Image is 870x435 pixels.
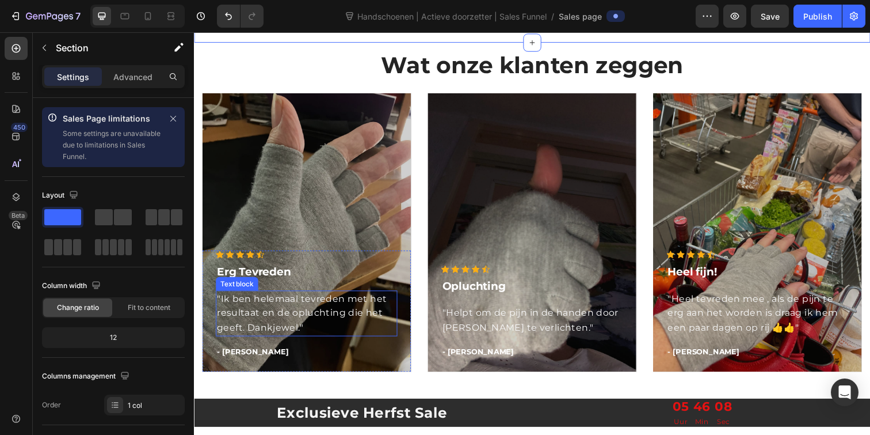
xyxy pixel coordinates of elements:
[42,278,103,294] div: Column width
[113,71,152,83] p: Advanced
[217,5,264,28] div: Undo/Redo
[5,5,86,28] button: 7
[25,251,63,262] div: Text block
[510,392,527,403] p: Min
[9,62,222,346] div: Overlay
[128,400,182,411] div: 1 col
[532,374,550,392] div: 08
[42,400,61,410] div: Order
[489,374,505,392] div: 05
[469,62,682,346] div: Overlay
[11,123,28,132] div: 450
[254,320,437,332] p: - [PERSON_NAME]
[510,374,527,392] div: 46
[128,302,170,313] span: Fit to content
[551,10,554,22] span: /
[239,62,452,346] div: Background Image
[57,302,99,313] span: Change ratio
[355,10,549,22] span: Handschoenen | Actieve doorzetter | Sales Funnel
[803,10,832,22] div: Publish
[489,392,505,403] p: Uur
[42,188,81,203] div: Layout
[751,5,789,28] button: Save
[24,320,207,332] p: - [PERSON_NAME]
[9,17,682,50] h2: Wat onze klanten zeggen
[194,32,870,435] iframe: Design area
[484,236,667,253] p: Heel fijn!
[469,62,682,346] div: Background Image
[484,264,667,309] p: "Heel tevreden mee , als de pijn te erg aan het worden is draag ik hem een paar dagen op rij 👍👍"
[9,62,222,346] div: Background Image
[532,392,550,403] p: Sec
[793,5,842,28] button: Publish
[63,112,162,126] p: Sales Page limitations
[42,369,132,384] div: Columns management
[254,251,437,268] p: Opluchting
[44,330,182,346] div: 12
[239,62,452,346] div: Overlay
[559,10,602,22] span: Sales page
[831,379,858,406] div: Open Intercom Messenger
[63,128,162,162] p: Some settings are unavailable due to limitations in Sales Funnel.
[56,41,150,55] p: Section
[484,320,667,332] p: - [PERSON_NAME]
[9,211,28,220] div: Beta
[24,236,207,253] p: Erg Tevreden
[761,12,780,21] span: Save
[75,9,81,23] p: 7
[24,264,207,309] p: "Ik ben helemaal tevreden met het resultaat en de opluchting die het geeft. Dankjewel."
[57,71,89,83] p: Settings
[254,279,437,308] p: "Helpt om de pijn in de handen door [PERSON_NAME] te verlichten."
